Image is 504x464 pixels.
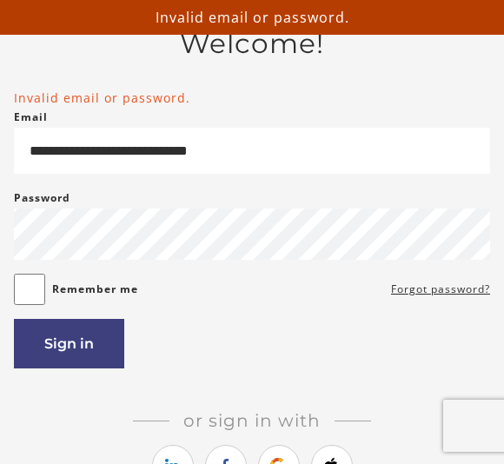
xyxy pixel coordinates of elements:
[391,279,490,300] a: Forgot password?
[14,89,490,107] li: Invalid email or password.
[7,7,497,28] p: Invalid email or password.
[169,410,335,431] span: Or sign in with
[52,279,138,300] label: Remember me
[14,319,124,368] button: Sign in
[14,188,70,209] label: Password
[14,28,490,61] h2: Welcome!
[14,107,48,128] label: Email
